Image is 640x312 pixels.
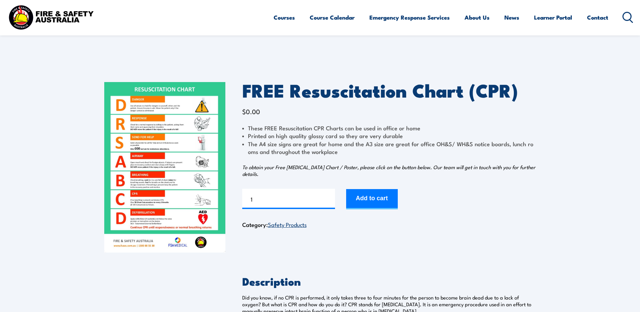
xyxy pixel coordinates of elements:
[242,132,536,139] li: Printed on high quality glossy card so they are very durable
[242,140,536,156] li: The A4 size signs are great for home and the A3 size are great for office OH&S/ WH&S notice board...
[242,163,535,177] em: To obtain your Free [MEDICAL_DATA] Chart / Poster, please click on the button below. Our team wil...
[242,220,307,229] span: Category:
[346,189,398,209] button: Add to cart
[242,124,536,132] li: These FREE Resuscitation CPR Charts can be used in office or home
[242,189,335,209] input: Product quantity
[242,107,260,116] bdi: 0.00
[104,82,225,253] img: FREE Resuscitation Chart - What are the 7 steps to CPR?
[504,8,519,26] a: News
[242,107,246,116] span: $
[310,8,355,26] a: Course Calendar
[534,8,572,26] a: Learner Portal
[369,8,450,26] a: Emergency Response Services
[268,220,307,228] a: Safety Products
[274,8,295,26] a: Courses
[242,82,536,98] h1: FREE Resuscitation Chart (CPR)
[465,8,490,26] a: About Us
[587,8,608,26] a: Contact
[242,276,536,286] h2: Description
